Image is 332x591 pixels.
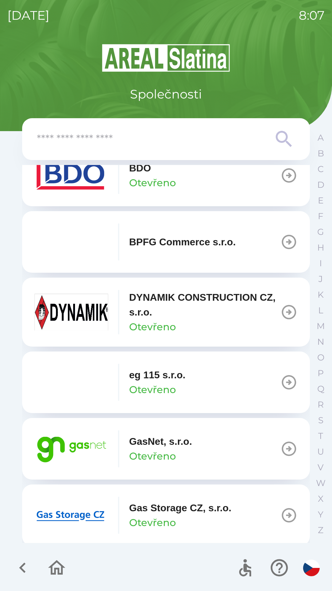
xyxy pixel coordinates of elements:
button: I [313,255,328,271]
p: D [317,179,324,190]
p: N [317,336,324,347]
p: T [318,431,323,441]
p: Otevřeno [129,320,176,334]
p: BPFG Commerce s.r.o. [129,235,236,249]
p: Y [318,509,323,520]
p: E [318,195,324,206]
button: V [313,460,328,475]
button: GasNet, s.r.o.Otevřeno [22,418,310,480]
button: B [313,146,328,161]
img: 1a4889b5-dc5b-4fa6-815e-e1339c265386.png [34,364,108,401]
button: O [313,350,328,365]
img: 95bd5263-4d84-4234-8c68-46e365c669f1.png [34,430,108,467]
p: G [317,227,324,237]
p: O [317,352,324,363]
p: H [317,242,324,253]
button: X [313,491,328,507]
p: Gas Storage CZ, s.r.o. [129,501,231,515]
button: A [313,130,328,146]
p: Z [318,525,323,536]
p: M [317,321,325,332]
p: Otevřeno [129,175,176,190]
button: W [313,475,328,491]
button: S [313,412,328,428]
p: A [318,132,324,143]
p: C [318,164,324,175]
p: eg 115 s.r.o. [129,368,185,382]
button: F [313,208,328,224]
img: Logo [22,43,310,73]
p: [DATE] [7,6,49,25]
button: M [313,318,328,334]
p: X [318,493,323,504]
p: W [316,478,326,488]
p: F [318,211,323,222]
button: P [313,365,328,381]
img: 2bd567fa-230c-43b3-b40d-8aef9e429395.png [34,497,108,534]
button: E [313,193,328,208]
img: 9aa1c191-0426-4a03-845b-4981a011e109.jpeg [34,294,108,331]
img: ae7449ef-04f1-48ed-85b5-e61960c78b50.png [34,157,108,194]
p: I [319,258,322,269]
button: L [313,303,328,318]
p: Společnosti [130,85,202,103]
button: Q [313,381,328,397]
p: Q [317,384,324,394]
button: J [313,271,328,287]
img: cs flag [303,560,320,576]
p: U [317,446,324,457]
button: Gas Storage CZ, s.r.o.Otevřeno [22,484,310,546]
button: R [313,397,328,412]
p: 8:07 [299,6,325,25]
p: Otevřeno [129,449,176,464]
button: BDOOtevřeno [22,145,310,206]
p: BDO [129,161,151,175]
button: U [313,444,328,460]
p: L [318,305,323,316]
p: Otevřeno [129,382,176,397]
p: J [318,274,323,284]
p: DYNAMIK CONSTRUCTION CZ, s.r.o. [129,290,280,320]
p: V [318,462,324,473]
p: R [318,399,324,410]
p: B [318,148,324,159]
p: P [318,368,324,379]
button: H [313,240,328,255]
button: K [313,287,328,303]
button: eg 115 s.r.o.Otevřeno [22,352,310,413]
p: GasNet, s.r.o. [129,434,192,449]
button: Y [313,507,328,522]
button: C [313,161,328,177]
button: G [313,224,328,240]
button: DYNAMIK CONSTRUCTION CZ, s.r.o.Otevřeno [22,278,310,347]
p: K [318,289,324,300]
p: S [318,415,323,426]
button: D [313,177,328,193]
button: BPFG Commerce s.r.o. [22,211,310,273]
p: Otevřeno [129,515,176,530]
img: f3b1b367-54a7-43c8-9d7e-84e812667233.png [34,223,108,260]
button: N [313,334,328,350]
button: Z [313,522,328,538]
button: T [313,428,328,444]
